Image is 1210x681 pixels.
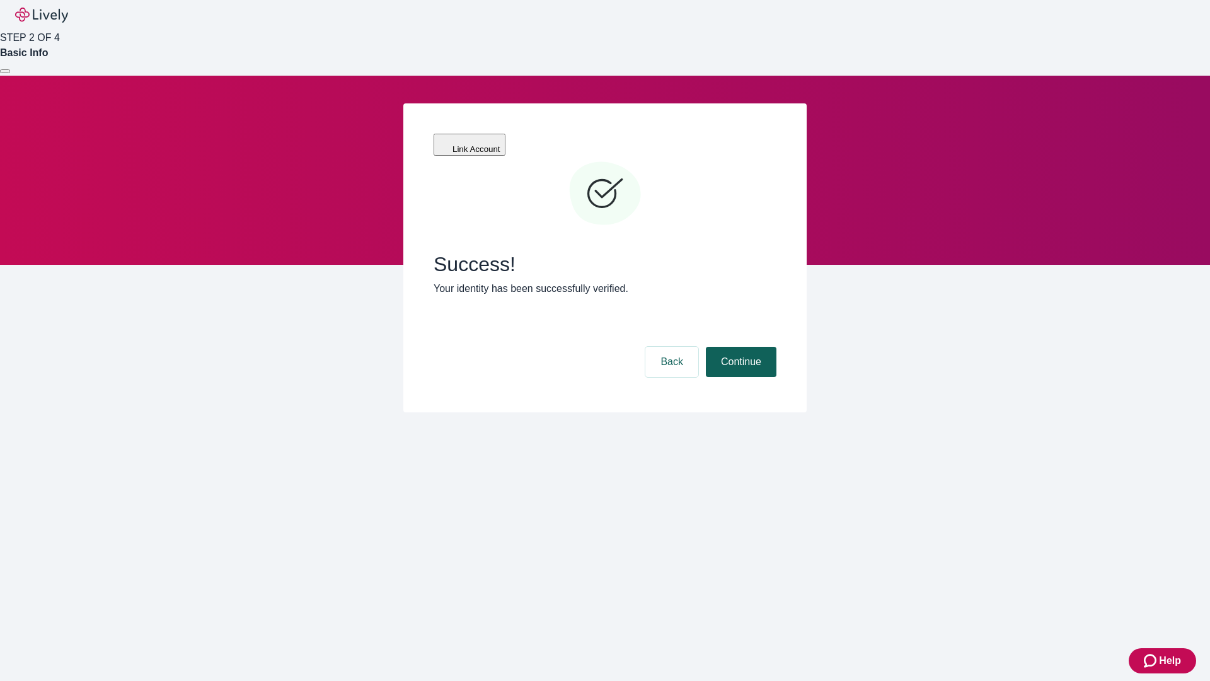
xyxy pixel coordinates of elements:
button: Zendesk support iconHelp [1129,648,1196,673]
svg: Zendesk support icon [1144,653,1159,668]
img: Lively [15,8,68,23]
svg: Checkmark icon [567,156,643,232]
span: Success! [434,252,776,276]
p: Your identity has been successfully verified. [434,281,776,296]
button: Continue [706,347,776,377]
button: Link Account [434,134,505,156]
span: Help [1159,653,1181,668]
button: Back [645,347,698,377]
